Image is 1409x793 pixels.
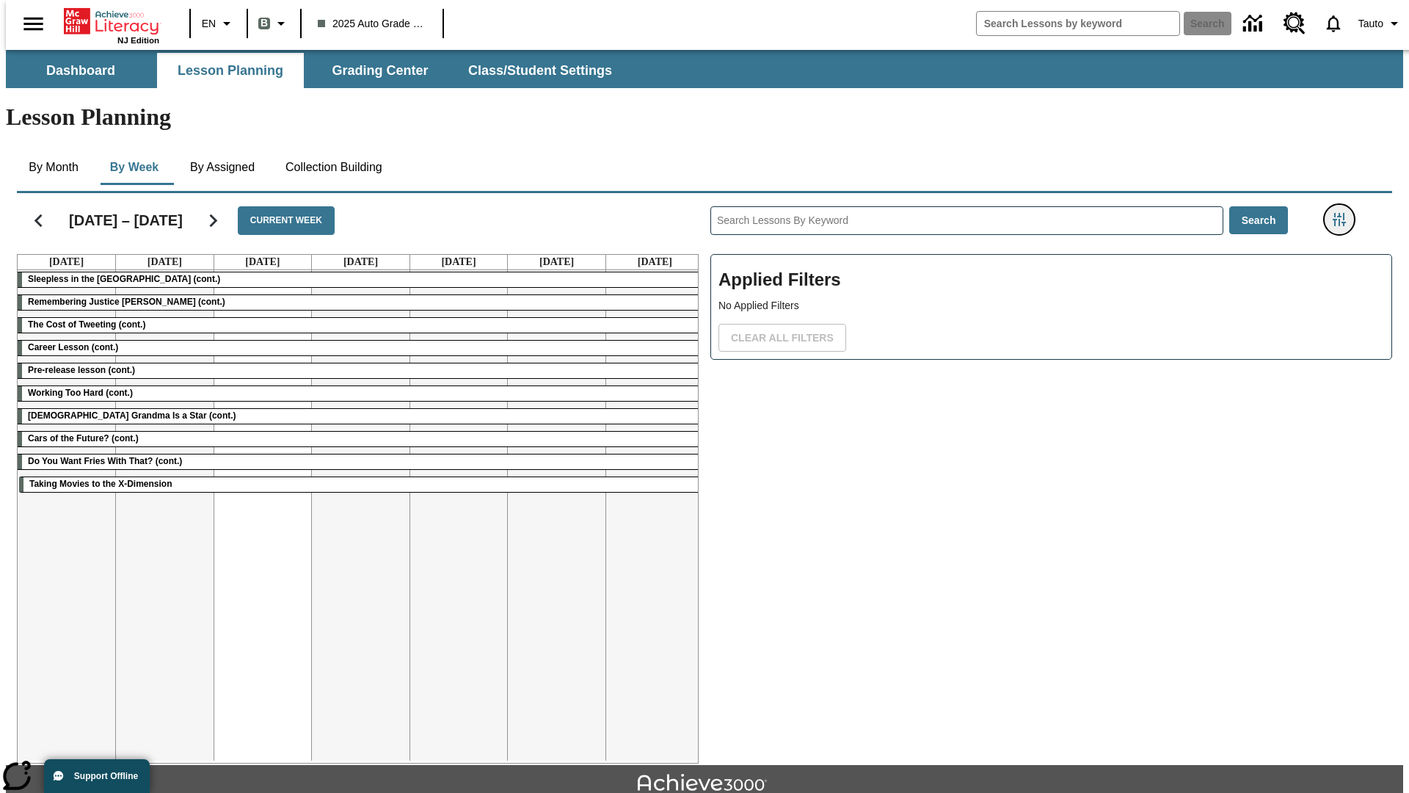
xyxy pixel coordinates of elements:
[69,211,183,229] h2: [DATE] – [DATE]
[17,150,90,185] button: By Month
[252,10,296,37] button: Boost Class color is gray green. Change class color
[318,16,426,32] span: 2025 Auto Grade 1 B
[710,254,1392,360] div: Applied Filters
[28,456,182,466] span: Do You Want Fries With That? (cont.)
[98,150,171,185] button: By Week
[28,365,135,375] span: Pre-release lesson (cont.)
[20,202,57,239] button: Previous
[438,255,478,269] a: August 22, 2025
[6,53,625,88] div: SubNavbar
[74,771,138,781] span: Support Offline
[18,432,704,446] div: Cars of the Future? (cont.)
[1229,206,1289,235] button: Search
[238,206,335,235] button: Current Week
[28,388,133,398] span: Working Too Hard (cont.)
[18,341,704,355] div: Career Lesson (cont.)
[12,2,55,46] button: Open side menu
[341,255,381,269] a: August 21, 2025
[456,53,624,88] button: Class/Student Settings
[1325,205,1354,234] button: Filters Side menu
[28,433,139,443] span: Cars of the Future? (cont.)
[194,202,232,239] button: Next
[29,479,172,489] span: Taking Movies to the X-Dimension
[18,386,704,401] div: Working Too Hard (cont.)
[19,477,702,492] div: Taking Movies to the X-Dimension
[711,207,1223,234] input: Search Lessons By Keyword
[18,272,704,287] div: Sleepless in the Animal Kingdom (cont.)
[7,53,154,88] button: Dashboard
[44,759,150,793] button: Support Offline
[64,7,159,36] a: Home
[1275,4,1314,43] a: Resource Center, Will open in new tab
[18,318,704,333] div: The Cost of Tweeting (cont.)
[1358,16,1383,32] span: Tauto
[1352,10,1409,37] button: Profile/Settings
[274,150,394,185] button: Collection Building
[202,16,216,32] span: EN
[5,187,699,764] div: Calendar
[307,53,454,88] button: Grading Center
[6,50,1403,88] div: SubNavbar
[1234,4,1275,44] a: Data Center
[28,410,236,421] span: South Korean Grandma Is a Star (cont.)
[635,255,675,269] a: August 24, 2025
[145,255,185,269] a: August 19, 2025
[46,255,87,269] a: August 18, 2025
[28,319,145,330] span: The Cost of Tweeting (cont.)
[117,36,159,45] span: NJ Edition
[242,255,283,269] a: August 20, 2025
[195,10,242,37] button: Language: EN, Select a language
[977,12,1179,35] input: search field
[536,255,577,269] a: August 23, 2025
[28,297,225,307] span: Remembering Justice O'Connor (cont.)
[699,187,1392,764] div: Search
[1314,4,1352,43] a: Notifications
[64,5,159,45] div: Home
[28,342,118,352] span: Career Lesson (cont.)
[178,150,266,185] button: By Assigned
[18,455,704,469] div: Do You Want Fries With That? (cont.)
[157,53,304,88] button: Lesson Planning
[261,14,268,32] span: B
[18,295,704,310] div: Remembering Justice O'Connor (cont.)
[18,363,704,378] div: Pre-release lesson (cont.)
[718,298,1384,314] p: No Applied Filters
[6,104,1403,131] h1: Lesson Planning
[18,409,704,424] div: South Korean Grandma Is a Star (cont.)
[28,274,220,284] span: Sleepless in the Animal Kingdom (cont.)
[718,262,1384,298] h2: Applied Filters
